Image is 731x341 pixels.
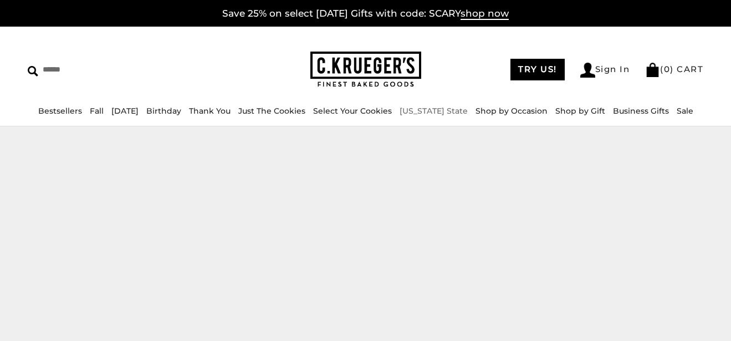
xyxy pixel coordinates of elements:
a: Business Gifts [613,106,669,116]
input: Search [28,61,183,78]
a: (0) CART [645,64,703,74]
a: Sale [677,106,693,116]
a: Birthday [146,106,181,116]
span: 0 [664,64,671,74]
img: Account [580,63,595,78]
a: Save 25% on select [DATE] Gifts with code: SCARYshop now [222,8,509,20]
a: Bestsellers [38,106,82,116]
img: Bag [645,63,660,77]
span: shop now [461,8,509,20]
a: [US_STATE] State [400,106,468,116]
a: Shop by Occasion [476,106,548,116]
a: Select Your Cookies [313,106,392,116]
a: Thank You [189,106,231,116]
a: Just The Cookies [238,106,305,116]
img: C.KRUEGER'S [310,52,421,88]
a: Sign In [580,63,630,78]
img: Search [28,66,38,77]
a: Shop by Gift [555,106,605,116]
a: TRY US! [510,59,565,80]
a: Fall [90,106,104,116]
a: [DATE] [111,106,139,116]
